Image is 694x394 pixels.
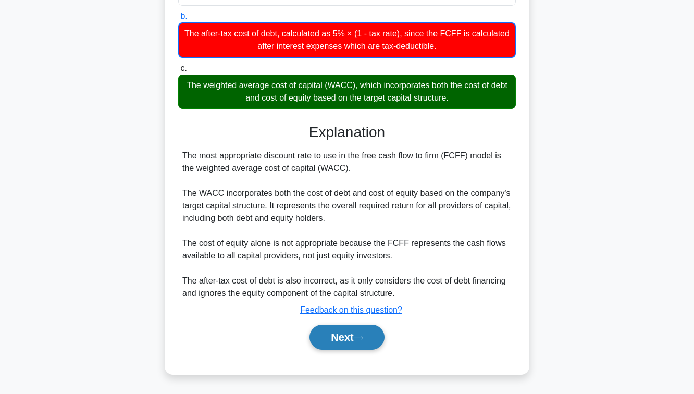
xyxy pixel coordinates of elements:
[178,75,516,109] div: The weighted average cost of capital (WACC), which incorporates both the cost of debt and cost of...
[184,124,510,141] h3: Explanation
[300,305,402,314] a: Feedback on this question?
[182,150,512,300] div: The most appropriate discount rate to use in the free cash flow to firm (FCFF) model is the weigh...
[180,64,187,72] span: c.
[309,325,384,350] button: Next
[180,11,187,20] span: b.
[178,22,516,58] div: The after-tax cost of debt, calculated as 5% × (1 - tax rate), since the FCFF is calculated after...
